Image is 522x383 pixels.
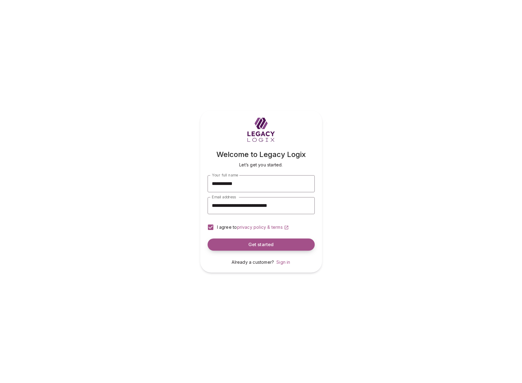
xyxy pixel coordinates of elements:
[217,225,237,230] span: I agree to
[212,195,236,199] span: Email address
[248,242,274,248] span: Get started
[237,225,283,230] span: privacy policy & terms
[208,239,315,251] button: Get started
[237,225,289,230] a: privacy policy & terms
[232,259,274,265] span: Already a customer?
[216,150,306,159] span: Welcome to Legacy Logix
[239,162,282,167] span: Let’s get you started.
[212,173,238,177] span: Your full name
[276,259,290,265] a: Sign in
